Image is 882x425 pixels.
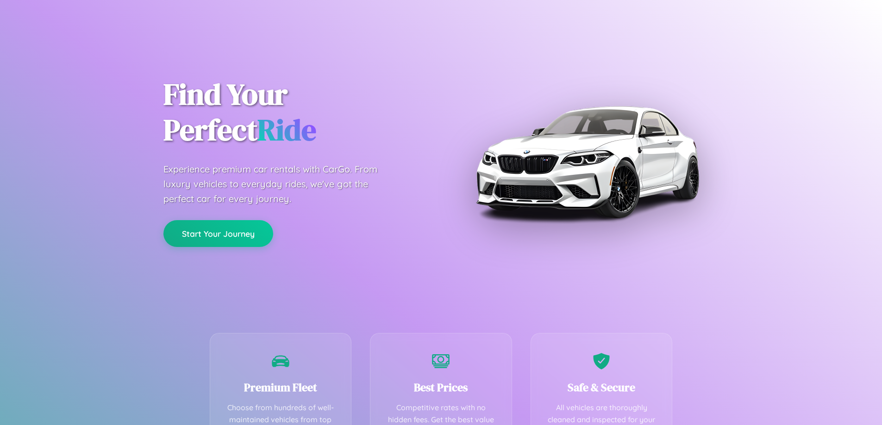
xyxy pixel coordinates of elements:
[163,77,427,148] h1: Find Your Perfect
[163,162,395,206] p: Experience premium car rentals with CarGo. From luxury vehicles to everyday rides, we've got the ...
[384,380,498,395] h3: Best Prices
[545,380,658,395] h3: Safe & Secure
[471,46,703,277] img: Premium BMW car rental vehicle
[163,220,273,247] button: Start Your Journey
[224,380,338,395] h3: Premium Fleet
[257,110,316,150] span: Ride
